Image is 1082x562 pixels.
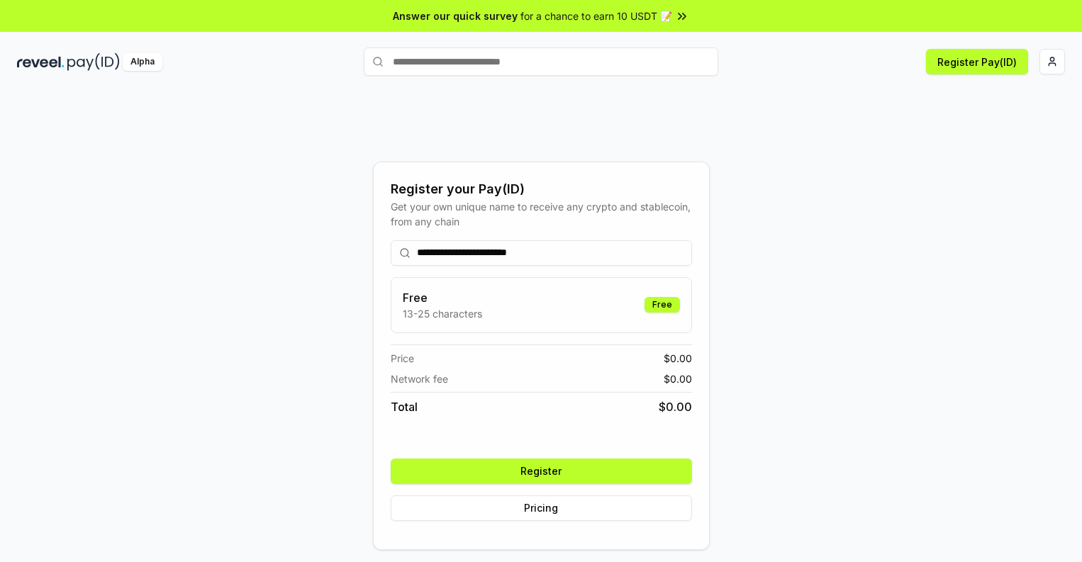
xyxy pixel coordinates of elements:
[645,297,680,313] div: Free
[403,306,482,321] p: 13-25 characters
[391,459,692,484] button: Register
[391,199,692,229] div: Get your own unique name to receive any crypto and stablecoin, from any chain
[17,53,65,71] img: reveel_dark
[391,495,692,521] button: Pricing
[664,351,692,366] span: $ 0.00
[403,289,482,306] h3: Free
[391,371,448,386] span: Network fee
[659,398,692,415] span: $ 0.00
[664,371,692,386] span: $ 0.00
[391,179,692,199] div: Register your Pay(ID)
[393,9,518,23] span: Answer our quick survey
[67,53,120,71] img: pay_id
[926,49,1028,74] button: Register Pay(ID)
[123,53,162,71] div: Alpha
[391,351,414,366] span: Price
[391,398,418,415] span: Total
[520,9,672,23] span: for a chance to earn 10 USDT 📝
